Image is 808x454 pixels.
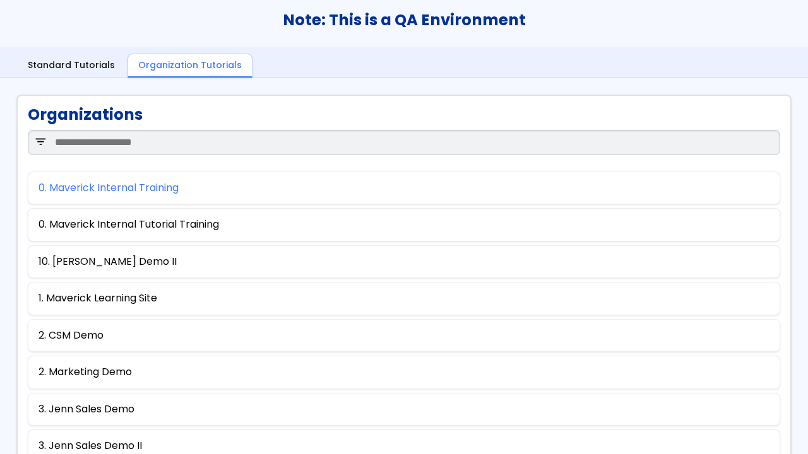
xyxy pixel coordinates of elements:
a: 0. Maverick Internal Training [39,182,179,194]
a: 3. Jenn Sales Demo II [39,440,142,451]
h1: Organizations [28,106,143,124]
a: 2. Marketing Demo [39,366,132,378]
a: 1. Maverick Learning Site [39,293,157,304]
a: Standard Tutorials [18,54,125,78]
span: filter_list [34,136,47,148]
a: 3. Jenn Sales Demo [39,404,134,415]
a: 10. [PERSON_NAME] Demo II [39,256,177,267]
a: Organization Tutorials [128,54,252,78]
a: 2. CSM Demo [39,330,104,341]
a: 0. Maverick Internal Tutorial Training [39,219,219,230]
